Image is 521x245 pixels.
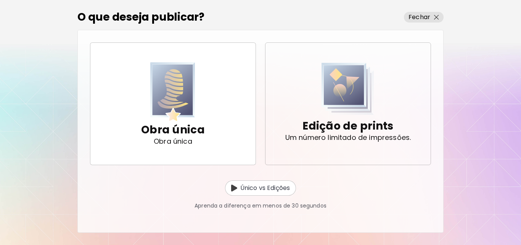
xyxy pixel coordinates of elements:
img: Unique vs Edition [231,185,237,191]
p: Obra única [154,138,192,145]
p: Um número limitado de impressões. [285,134,411,141]
img: Unique Artwork [150,62,195,122]
button: Unique vs EditionÚnico vs Edições [225,180,296,196]
p: Único vs Edições [240,183,290,193]
button: Unique ArtworkObra únicaObra única [90,42,256,165]
p: Edição de prints [302,118,393,134]
img: Print Edition [322,63,374,115]
p: Aprenda a diferença em menos de 30 segundos [195,202,326,210]
button: Print EditionEdição de printsUm número limitado de impressões. [265,42,431,165]
p: Obra única [141,122,205,138]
